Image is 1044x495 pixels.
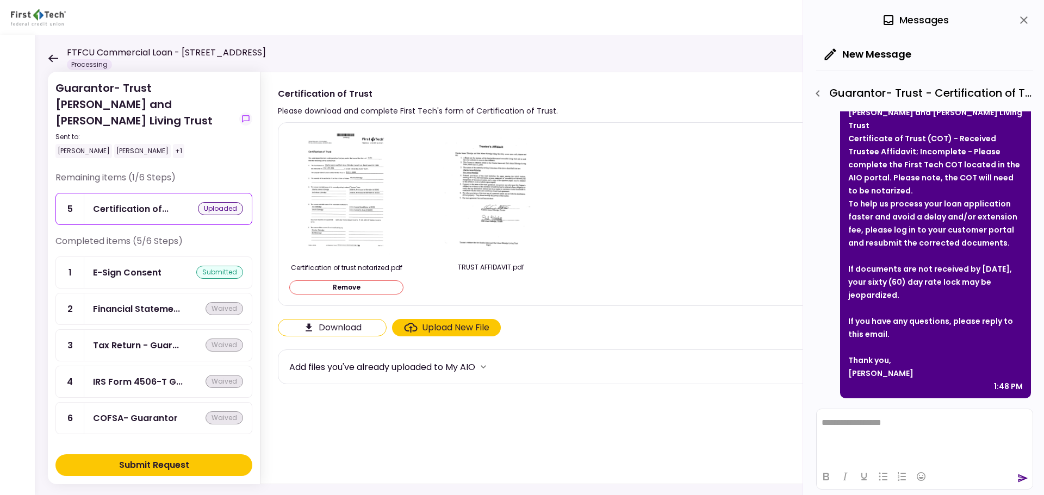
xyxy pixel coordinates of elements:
div: Processing [67,59,112,70]
a: 4IRS Form 4506-T Guarantorwaived [55,366,252,398]
button: close [1015,11,1033,29]
a: 1E-Sign Consentsubmitted [55,256,252,289]
div: 2 [56,293,84,324]
a: 3Tax Return - Guarantorwaived [55,329,252,361]
div: Thank you, [848,354,1023,367]
div: 1:48 PM [994,380,1023,393]
button: New Message [816,40,920,68]
span: Click here to upload the required document [392,319,501,336]
div: 6 [56,403,84,434]
div: [PERSON_NAME] [55,144,112,158]
div: 1 [56,257,84,288]
div: uploaded [198,202,243,215]
button: Click here to download the document [278,319,387,336]
button: Numbered list [893,469,911,484]
div: Messages [882,12,949,28]
a: 2Financial Statement - Guarantorwaived [55,293,252,325]
div: Completed items (5/6 Steps) [55,235,252,256]
div: Tax Return - Guarantor [93,339,179,352]
div: E-Sign Consent [93,266,161,279]
div: waived [206,339,243,352]
div: +1 [173,144,184,158]
div: Certification of trust notarized.pdf [289,263,403,273]
div: Please download and complete First Tech's form of Certification of Trust. [278,104,558,117]
iframe: Rich Text Area [817,409,1033,463]
div: Submit Request [119,459,189,472]
div: Certification of TrustPlease download and complete First Tech's form of Certification of Trust.up... [260,72,1022,484]
button: show-messages [239,112,252,126]
h1: FTFCU Commercial Loan - [STREET_ADDRESS] [67,46,266,59]
div: Sent to: [55,132,235,142]
div: Certification of Trust [278,87,558,101]
strong: [PERSON_NAME] and [PERSON_NAME] Living Trust [848,107,1022,131]
a: 6COFSA- Guarantorwaived [55,402,252,434]
div: If you have any questions, please reply to this email. [848,315,1023,341]
div: [PERSON_NAME] [848,367,1023,380]
div: 3 [56,330,84,361]
button: Remove [289,280,403,295]
button: Submit Request [55,454,252,476]
button: send [1017,473,1028,484]
div: Add files you've already uploaded to My AIO [289,360,475,374]
div: To help us process your loan application faster and avoid a delay and/or extension fee, please lo... [848,197,1023,249]
strong: Certificate of Trust (COT) - Received Trustee Affidavit; Incomplete - Please complete the First T... [848,133,1020,196]
img: Partner icon [11,9,66,26]
button: Emojis [912,469,930,484]
div: COFSA- Guarantor [93,411,178,425]
div: Remaining items (1/6 Steps) [55,171,252,193]
div: Guarantor- Trust - Certification of Trust [809,84,1033,103]
div: waived [206,302,243,315]
button: Italic [836,469,854,484]
div: Guarantor- Trust [PERSON_NAME] and [PERSON_NAME] Living Trust [55,80,235,158]
div: 5 [56,193,84,224]
div: [PERSON_NAME] [114,144,171,158]
div: waived [206,411,243,424]
button: Underline [855,469,873,484]
div: Financial Statement - Guarantor [93,302,180,316]
div: submitted [196,266,243,279]
button: Bullet list [874,469,892,484]
div: 4 [56,366,84,397]
div: IRS Form 4506-T Guarantor [93,375,183,389]
div: If documents are not received by [DATE], your sixty (60) day rate lock may be jeopardized. [848,262,1023,302]
div: Certification of Trust [93,202,169,216]
div: TRUST AFFIDAVIT.pdf [434,262,548,272]
div: Upload New File [422,321,489,334]
button: more [475,359,492,375]
a: 5Certification of Trustuploaded [55,193,252,225]
button: Bold [817,469,835,484]
div: waived [206,375,243,388]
